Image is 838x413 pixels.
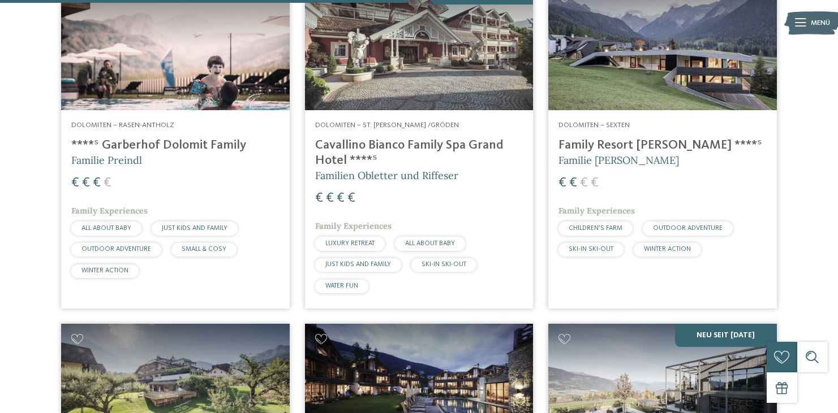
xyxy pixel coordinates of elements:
[71,154,142,167] span: Familie Preindl
[591,176,599,190] span: €
[182,246,226,253] span: SMALL & COSY
[71,138,280,153] h4: ****ˢ Garberhof Dolomit Family
[71,121,174,129] span: Dolomiten – Rasen-Antholz
[337,192,345,205] span: €
[315,169,458,182] span: Familien Obletter und Riffeser
[405,240,455,247] span: ALL ABOUT BABY
[325,282,358,289] span: WATER FUN
[422,261,466,268] span: SKI-IN SKI-OUT
[71,206,148,216] span: Family Experiences
[558,121,630,129] span: Dolomiten – Sexten
[325,261,391,268] span: JUST KIDS AND FAMILY
[326,192,334,205] span: €
[315,121,459,129] span: Dolomiten – St. [PERSON_NAME] /Gröden
[315,192,323,205] span: €
[71,176,79,190] span: €
[325,240,375,247] span: LUXURY RETREAT
[315,221,392,231] span: Family Experiences
[558,206,635,216] span: Family Experiences
[82,176,90,190] span: €
[558,154,679,167] span: Familie [PERSON_NAME]
[569,225,622,232] span: CHILDREN’S FARM
[162,225,227,232] span: JUST KIDS AND FAMILY
[93,176,101,190] span: €
[347,192,355,205] span: €
[644,246,691,253] span: WINTER ACTION
[315,138,523,168] h4: Cavallino Bianco Family Spa Grand Hotel ****ˢ
[81,267,128,274] span: WINTER ACTION
[580,176,588,190] span: €
[104,176,111,190] span: €
[558,176,566,190] span: €
[653,225,723,232] span: OUTDOOR ADVENTURE
[81,225,131,232] span: ALL ABOUT BABY
[558,138,767,153] h4: Family Resort [PERSON_NAME] ****ˢ
[569,246,613,253] span: SKI-IN SKI-OUT
[569,176,577,190] span: €
[81,246,151,253] span: OUTDOOR ADVENTURE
